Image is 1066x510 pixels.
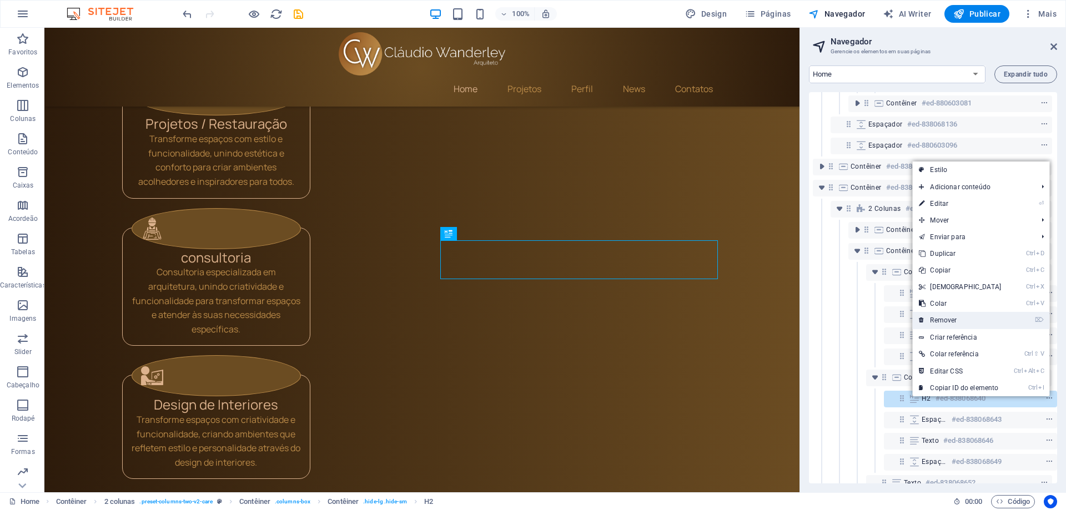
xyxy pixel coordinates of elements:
h2: Navegador [831,37,1057,47]
h3: Gerencie os elementos em suas páginas [831,47,1035,57]
p: Colunas [10,114,36,123]
button: undo [180,7,194,21]
span: Código [996,495,1030,508]
span: Contêiner [851,162,882,171]
button: toggle-expand [868,265,882,279]
h6: #ed-838068283 [886,160,936,173]
h6: #ed-880603081 [922,97,972,110]
a: Estilo [912,161,1049,178]
button: toggle-expand [815,181,828,194]
button: toggle-expand [851,223,864,236]
button: context-menu [1044,413,1055,426]
span: . columns-box [275,495,310,508]
span: 00 00 [965,495,982,508]
a: CtrlCCopiar [912,262,1008,279]
span: Clique para selecionar. Clique duas vezes para editar [239,495,270,508]
button: context-menu [1044,392,1055,405]
span: Contêiner [886,246,917,255]
h6: #ed-838068589 [886,181,936,194]
p: Conteúdo [8,148,38,156]
i: V [1036,300,1044,307]
button: context-menu [1044,455,1055,468]
img: Editor Logo [64,7,147,21]
button: Páginas [740,5,795,23]
button: Design [681,5,731,23]
h6: Tempo de sessão [953,495,983,508]
a: CtrlAltCEditar CSS [912,363,1008,380]
i: Ctrl [1014,367,1023,375]
h6: #ed-838068649 [952,455,1002,468]
h6: 100% [512,7,530,21]
p: Cabeçalho [7,381,39,390]
span: AI Writer [883,8,931,19]
span: Texto [904,478,921,487]
span: Publicar [953,8,1000,19]
span: Espaçador [868,141,903,150]
span: Clique para selecionar. Clique duas vezes para editar [104,495,135,508]
button: toggle-expand [833,202,846,215]
span: Espaçador [922,415,947,424]
i: D [1036,250,1044,257]
i: C [1036,367,1044,375]
button: save [291,7,305,21]
h6: #ed-838068640 [936,392,985,405]
span: Contêiner [886,99,917,108]
i: Alt [1024,367,1035,375]
span: Clique para selecionar. Clique duas vezes para editar [328,495,359,508]
button: Publicar [944,5,1009,23]
i: V [1040,350,1044,357]
i: Ctrl [1028,384,1037,391]
a: CtrlX[DEMOGRAPHIC_DATA] [912,279,1008,295]
div: Transforme espaços com estilo e funcionalidade, unindo estética e conforto para criar ambientes a... [87,104,257,161]
button: toggle-expand [868,371,882,384]
i: ⌦ [1035,316,1044,324]
button: context-menu [1044,307,1055,321]
div: Design (Ctrl+Alt+Y) [681,5,731,23]
i: Ctrl [1026,283,1035,290]
span: Espaçador [922,457,947,466]
button: Código [991,495,1035,508]
p: Caixas [13,181,34,190]
a: Ctrl⇧VColar referência [912,346,1008,362]
a: CtrlICopiar ID do elemento [912,380,1008,396]
button: Navegador [804,5,869,23]
button: toggle-expand [815,160,828,173]
i: Recarregar página [270,8,283,21]
span: Contêiner [904,267,935,276]
span: . preset-columns-two-v2-care [139,495,213,508]
i: ⏎ [1039,200,1044,207]
span: 2 colunas [868,204,901,213]
button: context-menu [1039,160,1050,173]
i: ⇧ [1034,350,1039,357]
span: Espaçador [868,120,903,129]
span: Expandir tudo [1004,71,1048,78]
button: Mais [1018,5,1061,23]
h6: #ed-838068646 [943,434,993,447]
span: Contêiner [851,183,882,192]
h6: #ed-838068592 [906,202,956,215]
span: Contêiner [904,373,935,382]
button: context-menu [1039,97,1050,110]
span: Design [685,8,727,19]
span: Clique para selecionar. Clique duas vezes para editar [56,495,87,508]
a: Criar referência [912,329,1049,346]
button: context-menu [1044,286,1055,300]
span: Páginas [745,8,791,19]
button: toggle-expand [851,244,864,257]
i: Desfazer: Alterar texto (Ctrl+Z) [181,8,194,21]
button: toggle-expand [851,97,864,110]
a: CtrlVColar [912,295,1008,312]
button: Usercentrics [1044,495,1057,508]
button: context-menu [1039,118,1050,131]
i: Ctrl [1024,350,1033,357]
h6: #ed-838068643 [952,413,1002,426]
button: context-menu [1039,139,1050,152]
span: Mover [912,212,1033,229]
i: Ctrl [1026,250,1035,257]
h6: #ed-838068652 [926,476,976,489]
button: Expandir tudo [994,65,1057,83]
span: H2 [922,394,931,403]
p: Acordeão [8,214,38,223]
p: Imagens [9,314,36,323]
button: reload [269,7,283,21]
